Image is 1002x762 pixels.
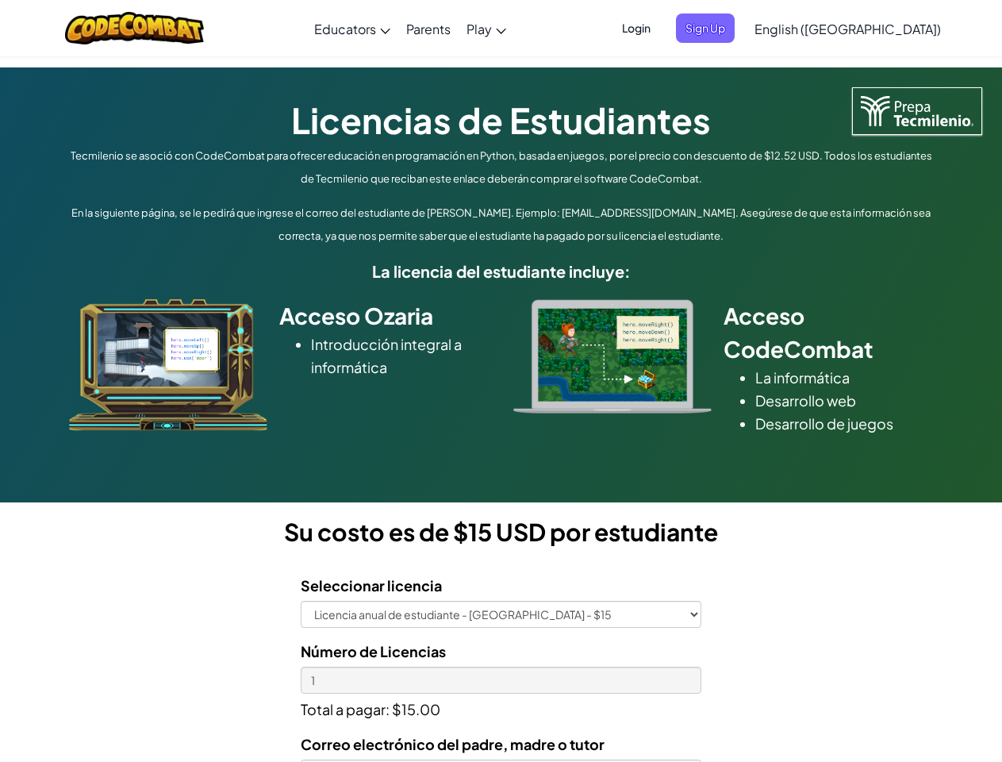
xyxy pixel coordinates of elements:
[459,7,514,50] a: Play
[65,95,938,144] h1: Licencias de Estudiantes
[755,366,934,389] li: La informática
[301,574,442,597] label: Seleccionar licencia
[306,7,398,50] a: Educators
[314,21,376,37] span: Educators
[755,412,934,435] li: Desarrollo de juegos
[65,144,938,190] p: Tecmilenio se asoció con CodeCombat para ofrecer educación en programación en Python, basada en j...
[301,733,605,756] label: Correo electrónico del padre, madre o tutor
[311,333,489,379] li: Introducción integral a informática
[466,21,492,37] span: Play
[852,87,982,135] img: Tecmilenio logo
[755,389,934,412] li: Desarrollo web
[724,299,934,366] h2: Acceso CodeCombat
[65,202,938,248] p: En la siguiente página, se le pedirá que ingrese el correo del estudiante de [PERSON_NAME]. Ejemp...
[279,299,489,333] h2: Acceso Ozaria
[65,12,204,44] img: CodeCombat logo
[65,259,938,283] h5: La licencia del estudiante incluye:
[513,299,712,414] img: type_real_code.png
[676,13,735,43] button: Sign Up
[301,640,446,663] label: Número de Licencias
[612,13,660,43] button: Login
[747,7,949,50] a: English ([GEOGRAPHIC_DATA])
[754,21,941,37] span: English ([GEOGRAPHIC_DATA])
[398,7,459,50] a: Parents
[69,299,267,431] img: ozaria_acodus.png
[301,694,701,721] p: Total a pagar: $15.00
